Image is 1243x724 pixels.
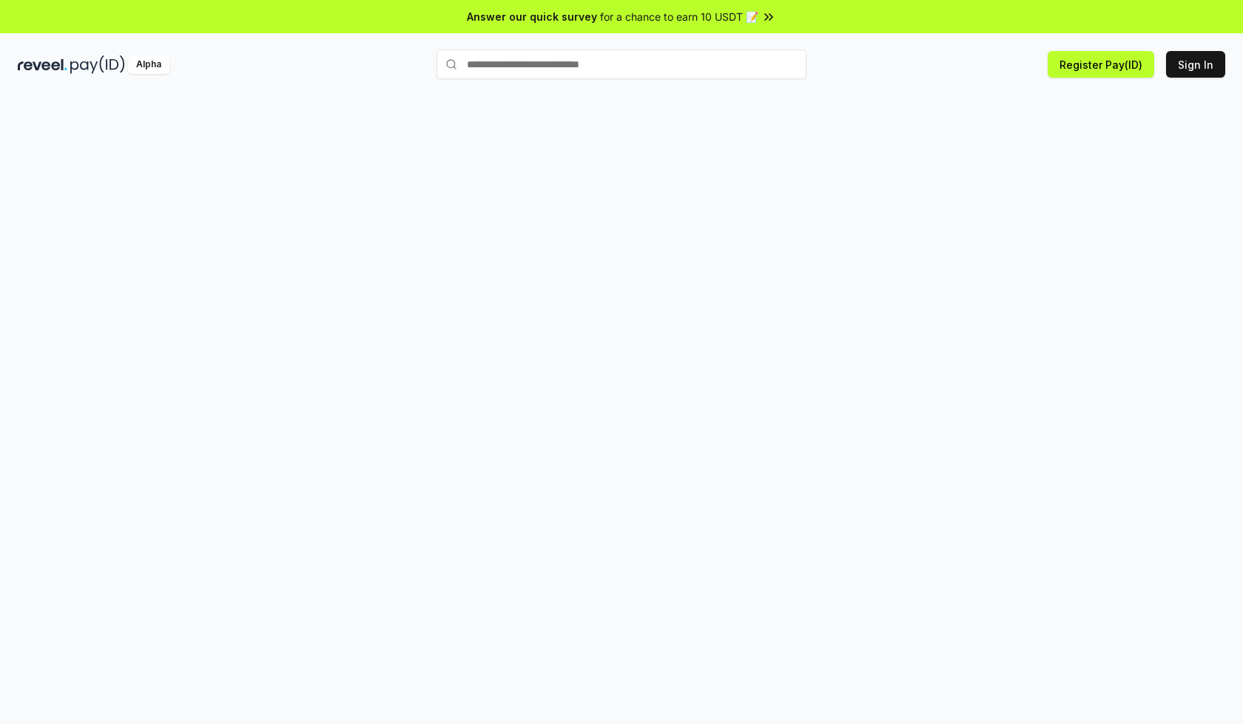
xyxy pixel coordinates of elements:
[70,55,125,74] img: pay_id
[128,55,169,74] div: Alpha
[600,9,758,24] span: for a chance to earn 10 USDT 📝
[18,55,67,74] img: reveel_dark
[467,9,597,24] span: Answer our quick survey
[1166,51,1225,78] button: Sign In
[1048,51,1154,78] button: Register Pay(ID)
